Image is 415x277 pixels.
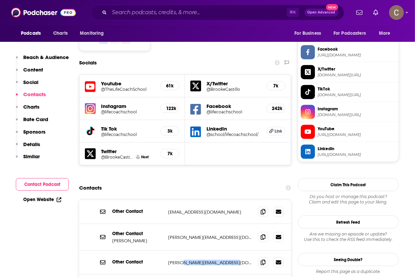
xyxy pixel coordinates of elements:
[53,29,68,38] span: Charts
[318,53,396,58] span: https://www.facebook.com/lifecoachschool
[101,126,155,132] h5: Tik Tok
[275,129,282,134] span: Link
[101,132,155,137] a: @lifecoachschool
[168,260,253,266] p: [PERSON_NAME][EMAIL_ADDRESS][DOMAIN_NAME]
[168,234,253,240] p: [PERSON_NAME][EMAIL_ADDRESS][DOMAIN_NAME]
[21,29,41,38] span: Podcasts
[206,126,261,132] h5: LinkedIn
[318,126,396,132] span: YouTube
[16,79,38,91] button: Social
[101,103,155,109] h5: Instagram
[318,112,396,117] span: instagram.com/lifecoachschool
[389,5,404,20] img: User Profile
[318,73,396,78] span: twitter.com/BrookeCastillo
[23,141,40,147] p: Details
[318,132,396,137] span: https://www.youtube.com/@TheLifeCoachSchool
[101,87,155,92] a: @TheLifeCoachSchool
[298,178,399,191] button: Claim This Podcast
[16,104,39,116] button: Charts
[23,153,40,160] p: Similar
[206,132,261,137] a: @school/lifecoachschool/
[101,80,155,87] h5: Youtube
[298,194,399,205] div: Claim and edit this page to your liking.
[354,7,365,18] a: Show notifications dropdown
[166,128,173,134] h5: 3k
[294,29,321,38] span: For Business
[301,125,396,139] a: YouTube[URL][DOMAIN_NAME]
[166,83,173,89] h5: 61k
[16,178,69,191] button: Contact Podcast
[168,209,253,215] p: [EMAIL_ADDRESS][DOMAIN_NAME]
[318,152,396,157] span: https://www.linkedin.com/in/school/lifecoachschool/
[326,4,338,10] span: New
[298,231,399,242] div: Are we missing an episode or update? Use this to check the RSS feed immediately.
[206,87,261,92] a: @BrookeCastillo
[85,103,96,114] img: iconImage
[329,27,376,40] button: open menu
[101,148,155,155] h5: Twitter
[333,29,366,38] span: For Podcasters
[16,129,45,141] button: Sponsors
[206,80,261,87] h5: X/Twitter
[266,127,285,136] a: Link
[16,153,40,166] button: Similar
[112,231,163,237] p: Other Contact
[379,29,390,38] span: More
[298,253,399,266] a: Seeing Double?
[287,8,299,17] span: ⌘ K
[318,86,396,92] span: TikTok
[16,27,50,40] button: open menu
[318,92,396,98] span: tiktok.com/@lifecoachschool
[206,109,261,114] a: @lifecoachschool
[298,269,399,274] div: Report this page as a duplicate.
[290,27,329,40] button: open menu
[318,66,396,72] span: X/Twitter
[166,106,173,111] h5: 122k
[206,103,261,109] h5: Facebook
[23,66,43,73] p: Content
[101,109,155,114] h5: @lifecoachschool
[23,116,48,122] p: Rate Card
[272,106,280,111] h5: 242k
[318,46,396,52] span: Facebook
[16,66,43,79] button: Content
[91,5,344,20] div: Search podcasts, credits, & more...
[49,27,72,40] a: Charts
[11,6,76,19] img: Podchaser - Follow, Share and Rate Podcasts
[318,146,396,152] span: Linkedin
[318,106,396,112] span: Instagram
[23,104,39,110] p: Charts
[23,91,46,98] p: Contacts
[16,91,46,104] button: Contacts
[23,129,45,135] p: Sponsors
[80,29,104,38] span: Monitoring
[374,27,399,40] button: open menu
[101,155,133,160] a: @BrookeCastillo
[79,182,102,194] h2: Contacts
[389,5,404,20] span: Logged in as clay.bolton
[308,11,336,14] span: Open Advanced
[301,85,396,99] a: TikTok[DOMAIN_NAME][URL]
[16,116,48,129] button: Rate Card
[112,259,163,265] p: Other Contact
[301,65,396,79] a: X/Twitter[DOMAIN_NAME][URL]
[109,7,287,18] input: Search podcasts, credits, & more...
[166,151,173,157] h5: 7k
[16,141,40,154] button: Details
[136,155,140,159] img: Brooke Castillo
[298,216,399,229] button: Refresh Feed
[272,83,280,89] h5: 7k
[301,145,396,159] a: Linkedin[URL][DOMAIN_NAME]
[389,5,404,20] button: Show profile menu
[305,8,339,17] button: Open AdvancedNew
[141,155,149,159] span: Host
[75,27,113,40] button: open menu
